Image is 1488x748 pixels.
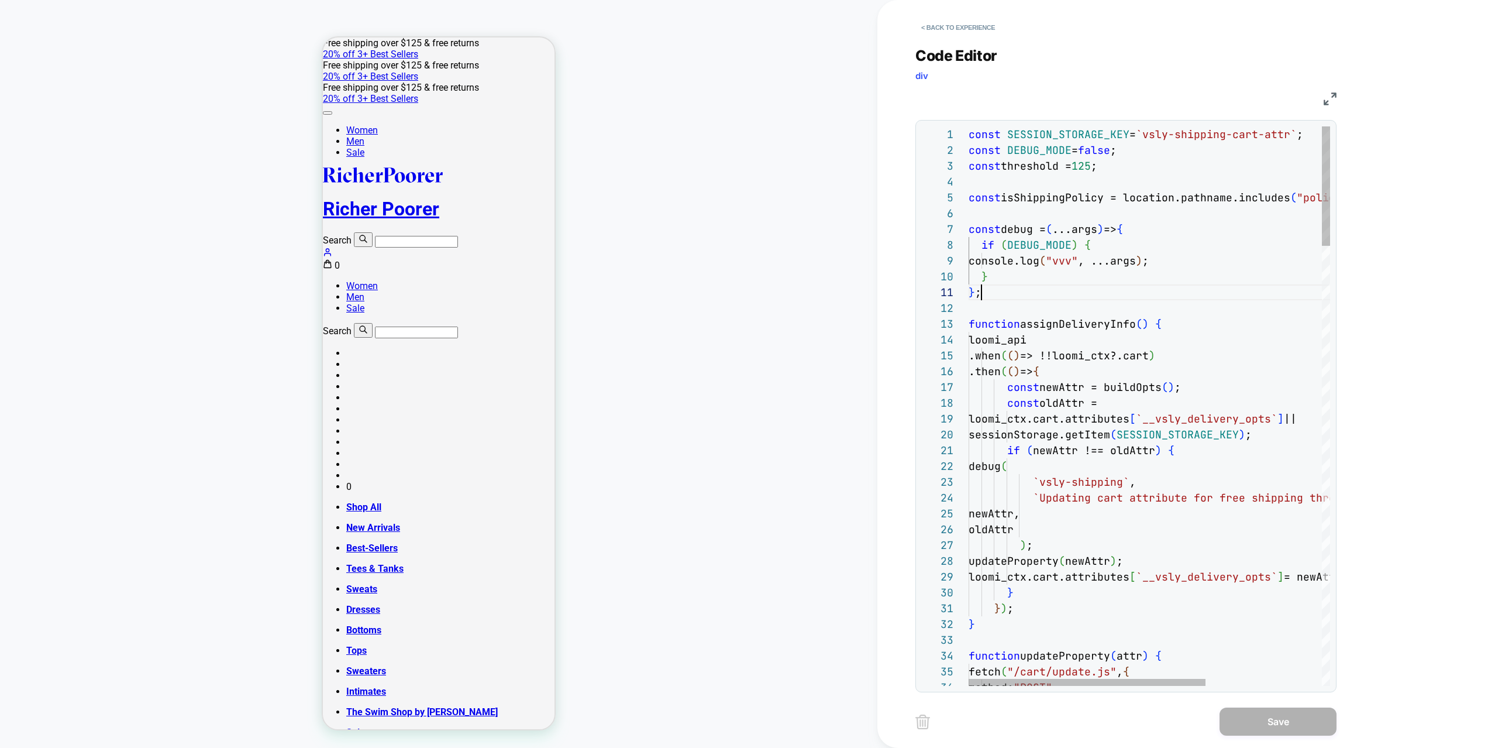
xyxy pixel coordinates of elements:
[922,363,953,379] div: 16
[969,665,1001,678] span: fetch
[1059,554,1065,568] span: (
[1020,349,1149,362] span: => !!loomi_ctx?.cart
[969,222,1001,236] span: const
[922,490,953,506] div: 24
[1129,128,1136,141] span: =
[23,109,42,121] a: Sale
[922,474,953,490] div: 23
[1001,459,1007,473] span: (
[1020,365,1033,378] span: =>
[1001,602,1007,615] span: )
[1110,649,1117,663] span: (
[23,649,63,660] a: Intimates
[23,254,42,265] a: Men
[1001,365,1007,378] span: (
[969,333,1027,346] span: loomi_api
[12,222,17,234] span: 0
[1078,143,1110,157] span: false
[922,553,953,569] div: 28
[969,412,1129,426] span: loomi_ctx.cart.attributes
[1091,159,1097,173] span: ;
[1155,444,1162,457] span: )
[23,669,175,680] a: The Swim Shop by [PERSON_NAME]
[969,349,1001,362] span: .when
[1039,254,1046,267] span: (
[975,286,981,299] span: ;
[1007,380,1039,394] span: const
[915,70,928,81] span: div
[23,98,42,109] a: Men
[23,567,57,578] a: Dresses
[922,648,953,664] div: 34
[922,427,953,442] div: 20
[1239,428,1245,441] span: )
[1123,665,1129,678] span: {
[922,284,953,300] div: 11
[922,269,953,284] div: 10
[1297,191,1464,204] span: "policies/shipping-policy"
[969,649,1020,663] span: function
[922,395,953,411] div: 18
[922,585,953,601] div: 30
[1155,317,1162,331] span: {
[1277,412,1284,426] span: ]
[1033,491,1355,505] span: `Updating cart attribute for free shipping thresho
[23,628,63,639] a: Sweaters
[969,459,1001,473] span: debug
[1129,412,1136,426] span: [
[922,458,953,474] div: 22
[1039,380,1162,394] span: newAttr = buildOpts
[915,47,997,64] span: Code Editor
[23,689,42,701] a: Sale
[1007,365,1014,378] span: (
[1020,317,1136,331] span: assignDeliveryInfo
[969,254,1039,267] span: console.log
[922,221,953,237] div: 7
[1117,665,1123,678] span: ,
[1142,254,1149,267] span: ;
[922,680,953,695] div: 36
[1078,254,1136,267] span: , ...args
[1007,143,1072,157] span: DEBUG_MODE
[1155,649,1162,663] span: {
[922,664,953,680] div: 35
[922,348,953,363] div: 15
[1007,444,1020,457] span: if
[1052,222,1097,236] span: ...args
[1033,444,1155,457] span: newAttr !== oldAttr
[969,143,1001,157] span: const
[1142,317,1149,331] span: )
[922,616,953,632] div: 32
[922,537,953,553] div: 27
[922,237,953,253] div: 8
[23,464,58,475] a: Shop All
[23,526,81,537] a: Tees & Tanks
[1046,222,1052,236] span: (
[1001,349,1007,362] span: (
[1001,238,1007,252] span: (
[922,521,953,537] div: 26
[922,569,953,585] div: 29
[1110,554,1117,568] span: )
[23,608,44,619] a: Tops
[922,632,953,648] div: 33
[981,270,988,283] span: }
[1046,254,1078,267] span: "vvv"
[1110,428,1117,441] span: (
[969,365,1001,378] span: .then
[1129,475,1136,489] span: ,
[969,507,1020,520] span: newAttr,
[1072,159,1091,173] span: 125
[23,587,58,598] a: Bottoms
[1027,538,1033,552] span: ;
[1136,254,1142,267] span: )
[922,442,953,458] div: 21
[1168,444,1174,457] span: {
[1117,222,1123,236] span: {
[1007,602,1014,615] span: ;
[1007,396,1039,410] span: const
[1014,365,1020,378] span: )
[922,506,953,521] div: 25
[915,715,930,729] img: delete
[969,128,1001,141] span: const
